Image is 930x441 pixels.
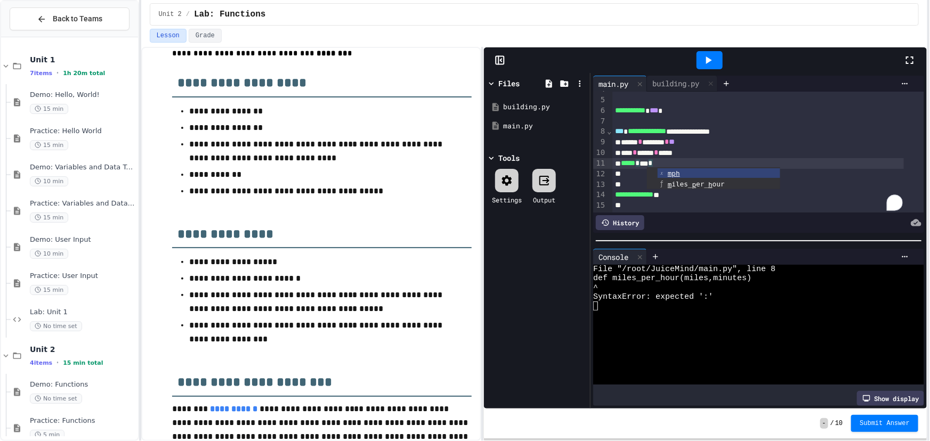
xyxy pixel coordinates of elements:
div: Files [498,78,520,89]
button: Lesson [150,29,187,43]
div: building.py [647,78,705,89]
div: 13 [593,179,606,190]
div: 12 [593,169,606,179]
span: 10 [835,419,843,428]
span: Demo: User Input [30,235,136,244]
span: 10 min [30,176,68,186]
div: Show display [857,391,924,406]
div: Console [593,249,647,265]
span: No time set [30,394,82,404]
span: 5 min [30,430,64,440]
span: 1h 20m total [63,70,105,77]
span: Practice: Variables and Data Types [30,199,136,208]
span: File "/root/JuiceMind/main.py", line 8 [593,265,775,274]
span: Fold line [606,127,612,135]
span: 15 min [30,213,68,223]
div: 8 [593,126,606,137]
div: 15 [593,200,606,211]
span: Submit Answer [860,419,910,428]
span: 15 min [30,285,68,295]
div: Settings [492,195,522,205]
div: 14 [593,190,606,200]
div: Output [533,195,555,205]
span: iles_ er_ our [668,180,725,188]
ul: Completions [647,167,780,189]
button: Submit Answer [851,415,918,432]
div: 10 [593,148,606,158]
div: main.py [593,76,647,92]
div: 11 [593,158,606,169]
div: main.py [593,78,634,89]
span: • [56,69,59,77]
div: building.py [503,102,586,112]
div: Console [593,251,634,263]
button: Back to Teams [10,7,130,30]
div: 5 [593,95,606,105]
span: 4 items [30,360,52,366]
span: Demo: Functions [30,380,136,389]
span: 15 min [30,104,68,114]
span: 15 min [30,140,68,150]
span: No time set [30,321,82,331]
span: m [668,181,672,189]
span: Unit 2 [159,10,182,19]
span: h [708,181,713,189]
span: Demo: Hello, World! [30,91,136,100]
div: History [596,215,644,230]
div: To enrich screen reader interactions, please activate Accessibility in Grammarly extension settings [612,50,925,213]
span: / [186,10,190,19]
span: Lab: Unit 1 [30,308,136,317]
span: Back to Teams [53,13,102,24]
div: 7 [593,116,606,127]
button: Grade [189,29,222,43]
span: 10 min [30,249,68,259]
span: Practice: Hello World [30,127,136,136]
span: - [820,418,828,429]
span: ^ [593,283,598,292]
div: 9 [593,137,606,148]
span: 7 items [30,70,52,77]
span: • [56,358,59,367]
span: Demo: Variables and Data Types [30,163,136,172]
span: Unit 1 [30,55,136,64]
span: / [830,419,834,428]
span: Unit 2 [30,345,136,354]
div: main.py [503,121,586,132]
span: Practice: Functions [30,416,136,426]
span: 15 min total [63,360,103,366]
span: def miles_per_hour(miles,minutes) [593,274,751,283]
span: p [692,181,697,189]
div: 6 [593,105,606,116]
span: Practice: User Input [30,272,136,281]
span: SyntaxError: expected ':' [593,292,713,301]
div: building.py [647,76,718,92]
span: mph [668,169,680,177]
div: Tools [498,152,520,164]
span: Lab: Functions [194,8,265,21]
